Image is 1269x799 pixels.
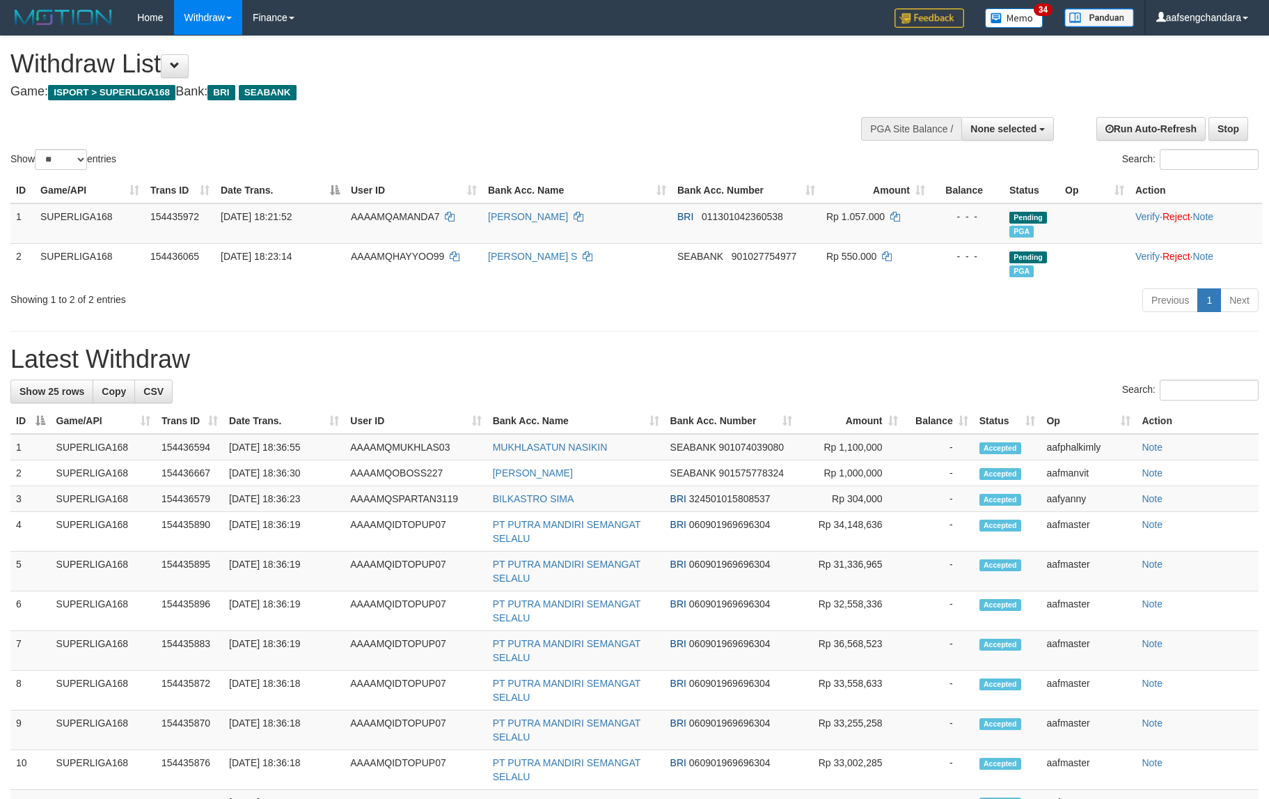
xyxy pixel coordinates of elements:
[1009,212,1047,224] span: Pending
[493,493,574,504] a: BILKASTRO SIMA
[223,408,345,434] th: Date Trans.: activate to sort column ascending
[1041,671,1136,711] td: aafmaster
[1009,265,1034,277] span: Marked by aafsengchandara
[826,251,876,262] span: Rp 550.000
[1041,408,1136,434] th: Op: activate to sort column ascending
[1192,211,1213,222] a: Note
[93,380,135,403] a: Copy
[1041,460,1136,486] td: aafmanvit
[689,519,771,530] span: Copy 060901969696304 to clipboard
[821,178,931,203] th: Amount: activate to sort column ascending
[10,552,51,591] td: 5
[798,671,903,711] td: Rp 33,558,633
[51,408,156,434] th: Game/API: activate to sort column ascending
[223,750,345,790] td: [DATE] 18:36:18
[10,380,93,403] a: Show 25 rows
[798,631,903,671] td: Rp 36,568,523
[904,591,974,631] td: -
[488,211,568,222] a: [PERSON_NAME]
[10,178,35,203] th: ID
[904,434,974,460] td: -
[670,757,686,768] span: BRI
[904,512,974,552] td: -
[1162,251,1190,262] a: Reject
[156,552,223,591] td: 154435895
[345,631,487,671] td: AAAAMQIDTOPUP07
[689,638,771,649] span: Copy 060901969696304 to clipboard
[931,178,1004,203] th: Balance
[979,442,1021,454] span: Accepted
[702,211,783,222] span: Copy 011301042360538 to clipboard
[689,717,771,729] span: Copy 060901969696304 to clipboard
[10,460,51,486] td: 2
[156,671,223,711] td: 154435872
[798,750,903,790] td: Rp 33,002,285
[345,512,487,552] td: AAAAMQIDTOPUP07
[345,486,487,512] td: AAAAMQSPARTAN3119
[493,442,608,453] a: MUKHLASATUN NASIKIN
[19,386,84,397] span: Show 25 rows
[156,486,223,512] td: 154436579
[493,519,640,544] a: PT PUTRA MANDIRI SEMANGAT SELALU
[670,442,716,453] span: SEABANK
[979,718,1021,730] span: Accepted
[665,408,798,434] th: Bank Acc. Number: activate to sort column ascending
[1041,591,1136,631] td: aafmaster
[1136,408,1259,434] th: Action
[207,85,235,100] span: BRI
[10,711,51,750] td: 9
[493,678,640,703] a: PT PUTRA MANDIRI SEMANGAT SELALU
[156,512,223,552] td: 154435890
[223,434,345,460] td: [DATE] 18:36:55
[1220,288,1259,312] a: Next
[51,434,156,460] td: SUPERLIGA168
[1041,552,1136,591] td: aafmaster
[1135,211,1160,222] a: Verify
[670,598,686,610] span: BRI
[798,408,903,434] th: Amount: activate to sort column ascending
[904,408,974,434] th: Balance: activate to sort column ascending
[10,671,51,711] td: 8
[904,750,974,790] td: -
[1041,631,1136,671] td: aafmaster
[351,251,444,262] span: AAAAMQHAYYOO99
[223,631,345,671] td: [DATE] 18:36:19
[35,149,87,170] select: Showentries
[10,7,116,28] img: MOTION_logo.png
[215,178,345,203] th: Date Trans.: activate to sort column descending
[979,494,1021,506] span: Accepted
[345,460,487,486] td: AAAAMQOBOSS227
[1122,380,1259,401] label: Search:
[102,386,126,397] span: Copy
[904,460,974,486] td: -
[798,591,903,631] td: Rp 32,558,336
[1162,211,1190,222] a: Reject
[1064,8,1134,27] img: panduan.png
[1142,519,1162,530] a: Note
[798,711,903,750] td: Rp 33,255,258
[10,631,51,671] td: 7
[221,211,292,222] span: [DATE] 18:21:52
[345,178,482,203] th: User ID: activate to sort column ascending
[1142,678,1162,689] a: Note
[1142,442,1162,453] a: Note
[1142,757,1162,768] a: Note
[150,251,199,262] span: 154436065
[487,408,665,434] th: Bank Acc. Name: activate to sort column ascending
[10,512,51,552] td: 4
[904,671,974,711] td: -
[493,598,640,623] a: PT PUTRA MANDIRI SEMANGAT SELALU
[221,251,292,262] span: [DATE] 18:23:14
[10,85,832,99] h4: Game: Bank:
[35,203,145,244] td: SUPERLIGA168
[670,467,716,479] span: SEABANK
[51,591,156,631] td: SUPERLIGA168
[1135,251,1160,262] a: Verify
[1122,149,1259,170] label: Search:
[689,559,771,570] span: Copy 060901969696304 to clipboard
[10,591,51,631] td: 6
[345,434,487,460] td: AAAAMQMUKHLAS03
[10,434,51,460] td: 1
[345,408,487,434] th: User ID: activate to sort column ascending
[677,211,693,222] span: BRI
